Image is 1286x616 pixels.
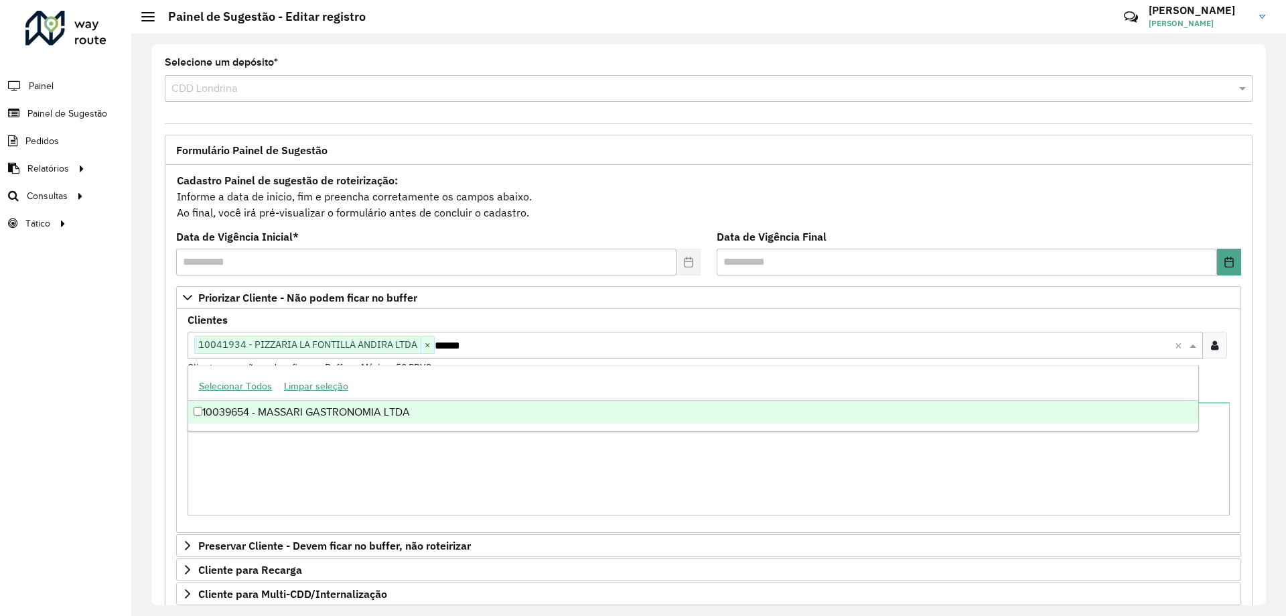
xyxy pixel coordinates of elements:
span: 10041934 - PIZZARIA LA FONTILLA ANDIRA LTDA [195,336,421,353]
span: Consultas [27,189,68,203]
span: Painel de Sugestão [27,107,107,121]
button: Limpar seleção [278,376,354,397]
span: Cliente para Multi-CDD/Internalização [198,589,387,599]
span: × [421,337,434,353]
small: Clientes que não podem ficar no Buffer – Máximo 50 PDVS [188,361,431,373]
span: Pedidos [25,134,59,148]
a: Priorizar Cliente - Não podem ficar no buffer [176,286,1241,309]
h3: [PERSON_NAME] [1149,4,1249,17]
a: Contato Rápido [1117,3,1145,32]
span: Painel [29,79,54,93]
span: Relatórios [27,162,69,176]
span: [PERSON_NAME] [1149,17,1249,29]
label: Data de Vigência Inicial [176,229,299,245]
strong: Cadastro Painel de sugestão de roteirização: [177,174,398,187]
h2: Painel de Sugestão - Editar registro [155,9,366,24]
div: Priorizar Cliente - Não podem ficar no buffer [176,309,1241,533]
button: Choose Date [1217,249,1241,275]
span: Tático [25,217,50,231]
div: 10039654 - MASSARI GASTRONOMIA LTDA [188,401,1198,424]
span: Clear all [1175,337,1186,353]
a: Cliente para Recarga [176,558,1241,581]
label: Clientes [188,312,228,328]
a: Preservar Cliente - Devem ficar no buffer, não roteirizar [176,534,1241,557]
a: Cliente para Multi-CDD/Internalização [176,582,1241,605]
label: Data de Vigência Final [717,229,827,245]
div: Informe a data de inicio, fim e preencha corretamente os campos abaixo. Ao final, você irá pré-vi... [176,172,1241,221]
label: Selecione um depósito [165,54,278,70]
span: Priorizar Cliente - Não podem ficar no buffer [198,292,417,303]
ng-dropdown-panel: Options list [188,365,1199,432]
button: Selecionar Todos [193,376,278,397]
span: Preservar Cliente - Devem ficar no buffer, não roteirizar [198,540,471,551]
span: Cliente para Recarga [198,564,302,575]
span: Formulário Painel de Sugestão [176,145,328,156]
